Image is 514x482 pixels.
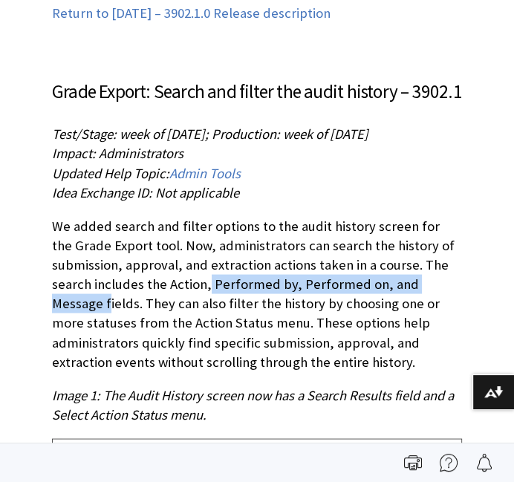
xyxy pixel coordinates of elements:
a: Return to [DATE] – 3902.1.0 Release description [52,4,331,22]
span: Idea Exchange ID: Not applicable [52,183,239,201]
span: Impact: Administrators [52,144,183,161]
span: Test/Stage: week of [DATE]; Production: week of [DATE] [52,125,368,142]
span: Admin Tools [169,164,241,181]
img: More help [440,454,458,472]
a: Admin Tools [169,164,241,182]
p: We added search and filter options to the audit history screen for the Grade Export tool. Now, ad... [52,216,462,371]
span: Updated Help Topic: [52,164,169,181]
span: Image 1: The Audit History screen now has a Search Results field and a Select Action Status menu. [52,386,454,423]
img: Print [404,454,422,472]
span: Grade Export: Search and filter the audit history – 3902.1 [52,79,462,102]
img: Follow this page [475,454,493,472]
